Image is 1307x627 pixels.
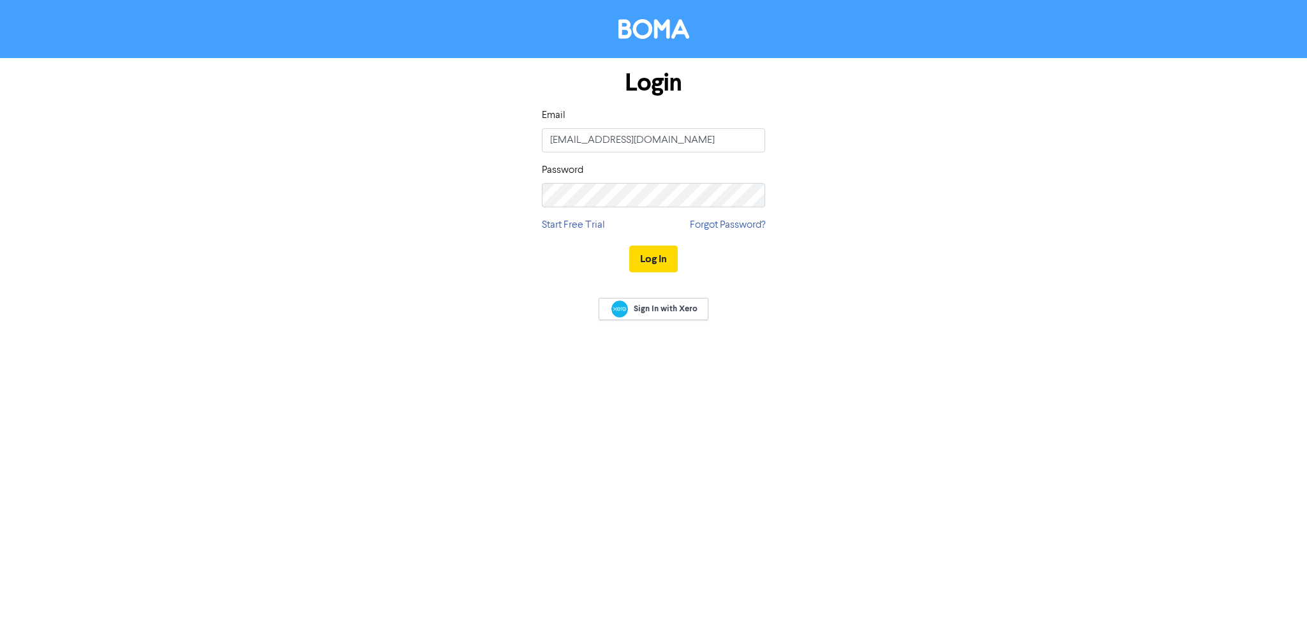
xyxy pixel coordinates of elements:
a: Sign In with Xero [599,298,708,320]
iframe: Chat Widget [1147,489,1307,627]
label: Password [542,163,583,178]
a: Forgot Password? [690,218,765,233]
span: Sign In with Xero [634,303,698,314]
a: Start Free Trial [542,218,605,233]
label: Email [542,108,565,123]
button: Log In [629,246,678,272]
img: Xero logo [611,300,628,318]
h1: Login [542,68,765,98]
img: BOMA Logo [618,19,689,39]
